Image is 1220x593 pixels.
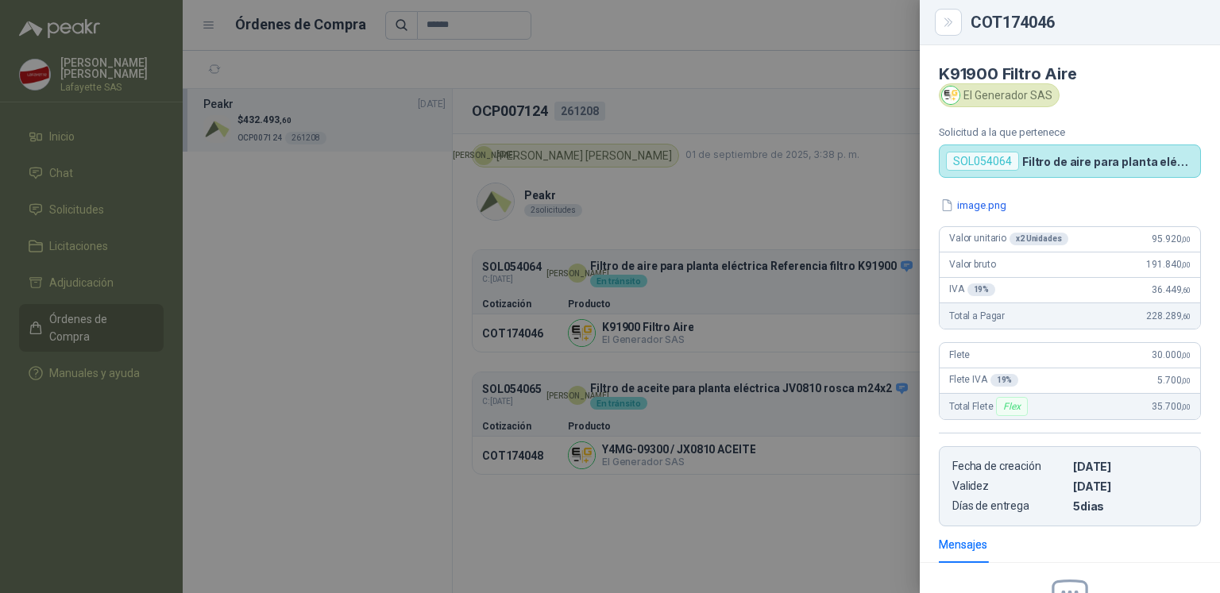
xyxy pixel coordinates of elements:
span: Flete IVA [949,374,1018,387]
span: 191.840 [1146,259,1191,270]
span: ,00 [1181,351,1191,360]
span: 30.000 [1152,349,1191,360]
p: 5 dias [1073,499,1187,513]
p: [DATE] [1073,460,1187,473]
span: 5.700 [1157,375,1191,386]
div: Mensajes [939,536,987,553]
p: Validez [952,479,1067,493]
p: Solicitud a la que pertenece [939,126,1201,138]
span: 35.700 [1152,401,1191,412]
h4: K91900 Filtro Aire [939,64,1201,83]
span: ,00 [1181,402,1191,411]
span: ,00 [1181,376,1191,385]
button: image.png [939,197,1008,214]
div: SOL054064 [946,152,1019,171]
span: Total a Pagar [949,310,1005,322]
span: Valor bruto [949,259,995,270]
span: Total Flete [949,397,1031,416]
span: ,00 [1181,260,1191,269]
div: El Generador SAS [939,83,1060,107]
span: ,60 [1181,286,1191,295]
div: 19 % [990,374,1019,387]
span: 228.289 [1146,310,1191,322]
p: Fecha de creación [952,460,1067,473]
span: IVA [949,283,995,296]
span: 36.449 [1152,284,1191,295]
span: 95.920 [1152,233,1191,245]
p: [DATE] [1073,479,1187,493]
span: ,00 [1181,235,1191,244]
div: Flex [996,397,1027,416]
span: Flete [949,349,970,360]
div: COT174046 [971,14,1201,30]
span: Valor unitario [949,233,1068,245]
p: Filtro de aire para planta eléctrica Referencia filtro K91900 [1022,155,1194,168]
div: 19 % [967,283,996,296]
span: ,60 [1181,312,1191,321]
p: Días de entrega [952,499,1067,513]
button: Close [939,13,958,32]
div: x 2 Unidades [1010,233,1068,245]
img: Company Logo [942,87,959,104]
